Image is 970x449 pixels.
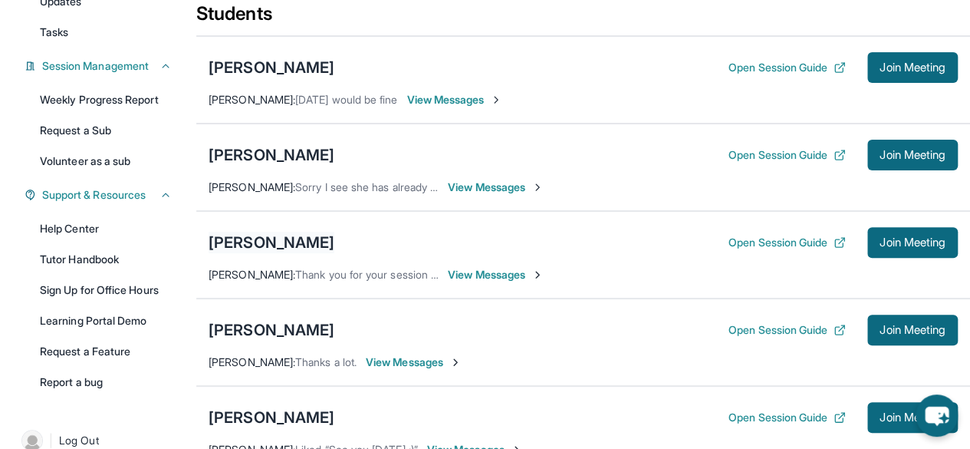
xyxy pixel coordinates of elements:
[448,180,544,195] span: View Messages
[209,57,334,78] div: [PERSON_NAME]
[295,93,397,106] span: [DATE] would be fine
[209,355,295,368] span: [PERSON_NAME] :
[209,319,334,341] div: [PERSON_NAME]
[31,86,181,114] a: Weekly Progress Report
[867,140,958,170] button: Join Meeting
[59,433,99,448] span: Log Out
[31,246,181,273] a: Tutor Handbook
[867,315,958,345] button: Join Meeting
[880,413,945,422] span: Join Meeting
[40,25,68,40] span: Tasks
[31,18,181,46] a: Tasks
[448,267,544,282] span: View Messages
[867,52,958,83] button: Join Meeting
[406,92,502,107] span: View Messages
[728,60,846,75] button: Open Session Guide
[31,215,181,243] a: Help Center
[531,269,544,281] img: Chevron-Right
[490,94,502,106] img: Chevron-Right
[880,150,945,160] span: Join Meeting
[36,58,172,74] button: Session Management
[209,268,295,281] span: [PERSON_NAME] :
[42,187,146,203] span: Support & Resources
[728,322,846,338] button: Open Session Guide
[295,268,466,281] span: Thank you for your session [DATE].
[880,325,945,335] span: Join Meeting
[728,235,846,250] button: Open Session Guide
[728,147,846,163] button: Open Session Guide
[867,402,958,433] button: Join Meeting
[209,144,334,166] div: [PERSON_NAME]
[209,180,295,193] span: [PERSON_NAME] :
[366,355,462,370] span: View Messages
[31,307,181,335] a: Learning Portal Demo
[36,187,172,203] button: Support & Resources
[295,355,357,368] span: Thanks a lot.
[449,356,462,368] img: Chevron-Right
[31,368,181,396] a: Report a bug
[880,63,945,72] span: Join Meeting
[728,410,846,425] button: Open Session Guide
[209,93,295,106] span: [PERSON_NAME] :
[209,407,334,428] div: [PERSON_NAME]
[42,58,149,74] span: Session Management
[209,232,334,253] div: [PERSON_NAME]
[880,238,945,247] span: Join Meeting
[916,395,958,437] button: chat-button
[31,147,181,175] a: Volunteer as a sub
[31,338,181,365] a: Request a Feature
[867,227,958,258] button: Join Meeting
[531,181,544,193] img: Chevron-Right
[196,2,970,35] div: Students
[31,117,181,144] a: Request a Sub
[31,276,181,304] a: Sign Up for Office Hours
